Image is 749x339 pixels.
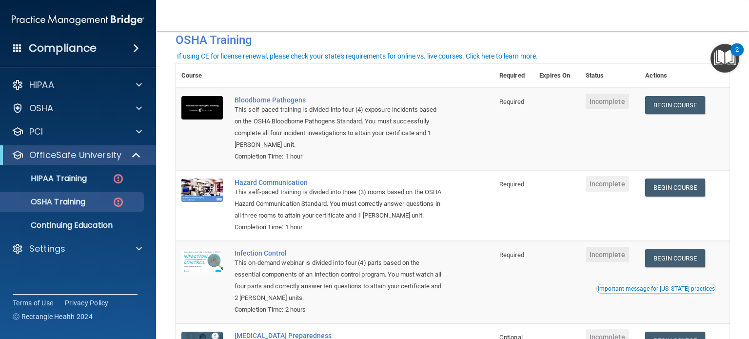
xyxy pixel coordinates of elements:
a: Begin Course [645,96,705,114]
div: If using CE for license renewal, please check your state's requirements for online vs. live cours... [177,53,538,60]
span: Required [499,180,524,188]
div: Completion Time: 2 hours [235,304,445,316]
iframe: Drift Widget Chat Controller [581,270,737,309]
a: OSHA [12,102,142,114]
img: danger-circle.6113f641.png [112,173,124,185]
h4: OSHA Training [176,33,729,47]
span: Incomplete [586,176,629,192]
button: Open Resource Center, 2 new notifications [710,44,739,73]
div: This self-paced training is divided into four (4) exposure incidents based on the OSHA Bloodborne... [235,104,445,151]
span: Incomplete [586,94,629,109]
th: Required [493,64,533,88]
p: OSHA [29,102,54,114]
div: This self-paced training is divided into three (3) rooms based on the OSHA Hazard Communication S... [235,186,445,221]
p: PCI [29,126,43,138]
p: OSHA Training [6,197,85,207]
a: Bloodborne Pathogens [235,96,445,104]
img: PMB logo [12,10,144,30]
a: Settings [12,243,142,255]
th: Actions [639,64,729,88]
div: Completion Time: 1 hour [235,151,445,162]
a: Privacy Policy [65,298,109,308]
a: Hazard Communication [235,179,445,186]
a: Terms of Use [13,298,53,308]
div: Completion Time: 1 hour [235,221,445,233]
button: If using CE for license renewal, please check your state's requirements for online vs. live cours... [176,51,539,61]
span: Required [499,251,524,259]
th: Course [176,64,229,88]
a: HIPAA [12,79,142,91]
a: PCI [12,126,142,138]
div: 2 [735,50,739,62]
h4: Compliance [29,41,97,55]
span: Incomplete [586,247,629,262]
p: HIPAA Training [6,174,87,183]
p: Settings [29,243,65,255]
a: Begin Course [645,179,705,197]
span: Ⓒ Rectangle Health 2024 [13,312,93,321]
img: danger-circle.6113f641.png [112,196,124,208]
th: Expires On [533,64,579,88]
div: This on-demand webinar is divided into four (4) parts based on the essential components of an inf... [235,257,445,304]
p: HIPAA [29,79,54,91]
a: Infection Control [235,249,445,257]
p: Continuing Education [6,220,139,230]
a: Begin Course [645,249,705,267]
span: Required [499,98,524,105]
a: OfficeSafe University [12,149,141,161]
th: Status [580,64,640,88]
p: OfficeSafe University [29,149,121,161]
